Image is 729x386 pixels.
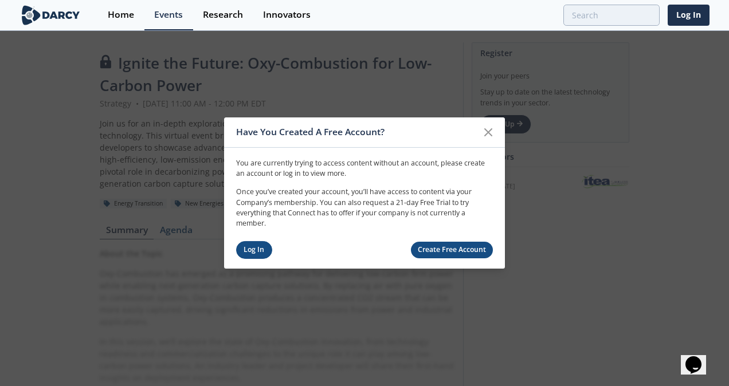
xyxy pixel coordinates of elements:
[108,10,134,19] div: Home
[681,340,718,375] iframe: chat widget
[563,5,660,26] input: Advanced Search
[668,5,710,26] a: Log In
[263,10,311,19] div: Innovators
[411,242,493,258] a: Create Free Account
[236,157,493,179] p: You are currently trying to access content without an account, please create an account or log in...
[236,121,477,143] div: Have You Created A Free Account?
[19,5,82,25] img: logo-wide.svg
[203,10,243,19] div: Research
[154,10,183,19] div: Events
[236,241,272,259] a: Log In
[236,187,493,229] p: Once you’ve created your account, you’ll have access to content via your Company’s membership. Yo...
